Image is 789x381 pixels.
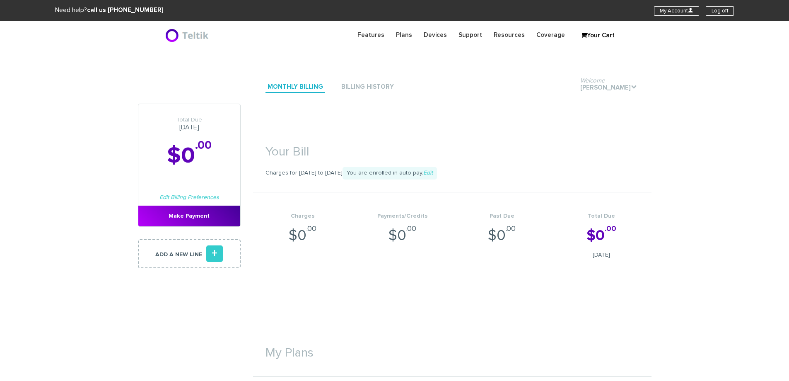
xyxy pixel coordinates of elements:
[306,225,316,233] sup: .00
[253,192,353,268] li: $0
[418,27,453,43] a: Devices
[339,82,396,93] a: Billing History
[55,7,164,13] span: Need help?
[265,82,325,93] a: Monthly Billing
[578,83,639,94] a: Welcome[PERSON_NAME].
[253,334,651,364] h1: My Plans
[488,27,531,43] a: Resources
[631,84,637,90] i: .
[453,27,488,43] a: Support
[577,29,618,42] a: Your Cart
[195,140,212,151] sup: .00
[423,170,433,176] a: Edit
[654,6,699,16] a: My AccountU
[138,116,240,131] h3: [DATE]
[406,225,416,233] sup: .00
[138,116,240,124] span: Total Due
[87,7,164,13] strong: call us [PHONE_NUMBER]
[605,225,616,233] sup: .00
[159,194,219,200] a: Edit Billing Preferences
[552,251,651,259] span: [DATE]
[352,27,390,43] a: Features
[706,6,734,16] a: Log off
[452,213,552,219] h4: Past Due
[506,225,516,233] sup: .00
[165,27,211,44] img: BriteX
[253,213,353,219] h4: Charges
[352,192,452,268] li: $0
[452,192,552,268] li: $0
[552,192,651,268] li: $0
[138,239,241,268] a: Add a new line+
[531,27,571,43] a: Coverage
[390,27,418,43] a: Plans
[688,7,693,13] i: U
[138,144,240,168] h2: $0
[253,133,651,163] h1: Your Bill
[138,206,240,226] a: Make Payment
[352,213,452,219] h4: Payments/Credits
[552,213,651,219] h4: Total Due
[206,245,223,262] i: +
[580,78,605,84] span: Welcome
[343,167,437,180] span: You are enrolled in auto-pay.
[253,167,651,180] p: Charges for [DATE] to [DATE]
